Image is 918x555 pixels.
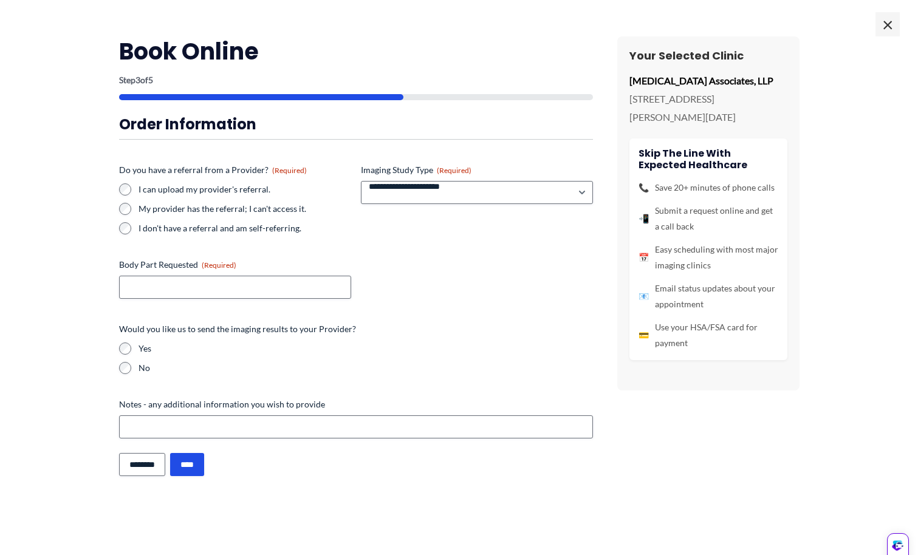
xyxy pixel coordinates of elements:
img: wiRPAZEX6Qd5GkipxmnKhIy308phxjiv+EHaKbQ5Ce+h88AAAAASUVORK5CYII= [889,537,906,554]
span: 📅 [639,250,649,265]
span: × [875,12,900,36]
label: Yes [139,342,593,355]
legend: Do you have a referral from a Provider? [119,164,307,176]
label: I can upload my provider's referral. [139,183,351,196]
li: Email status updates about your appointment [639,281,778,312]
span: 📲 [639,211,649,226]
h2: Book Online [119,36,593,66]
span: (Required) [437,166,471,175]
p: [STREET_ADDRESS][PERSON_NAME][DATE] [629,90,787,126]
h3: Order Information [119,115,593,134]
li: Use your HSA/FSA card for payment [639,319,778,351]
h4: Skip the line with Expected Healthcare [639,148,778,171]
span: 3 [135,75,140,85]
li: Submit a request online and get a call back [639,203,778,234]
li: Save 20+ minutes of phone calls [639,180,778,196]
legend: Would you like us to send the imaging results to your Provider? [119,323,356,335]
label: Notes - any additional information you wish to provide [119,398,593,410]
span: 📞 [639,180,649,196]
li: Easy scheduling with most major imaging clinics [639,242,778,273]
label: My provider has the referral; I can't access it. [139,203,351,215]
span: 5 [148,75,153,85]
p: [MEDICAL_DATA] Associates, LLP [629,72,787,90]
label: No [139,362,593,374]
span: (Required) [202,260,236,270]
h3: Your Selected Clinic [629,49,787,63]
p: Step of [119,76,593,84]
label: I don't have a referral and am self-referring. [139,222,351,234]
span: 📧 [639,288,649,304]
label: Body Part Requested [119,259,351,271]
span: 💳 [639,327,649,343]
label: Imaging Study Type [361,164,593,176]
span: (Required) [272,166,307,175]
